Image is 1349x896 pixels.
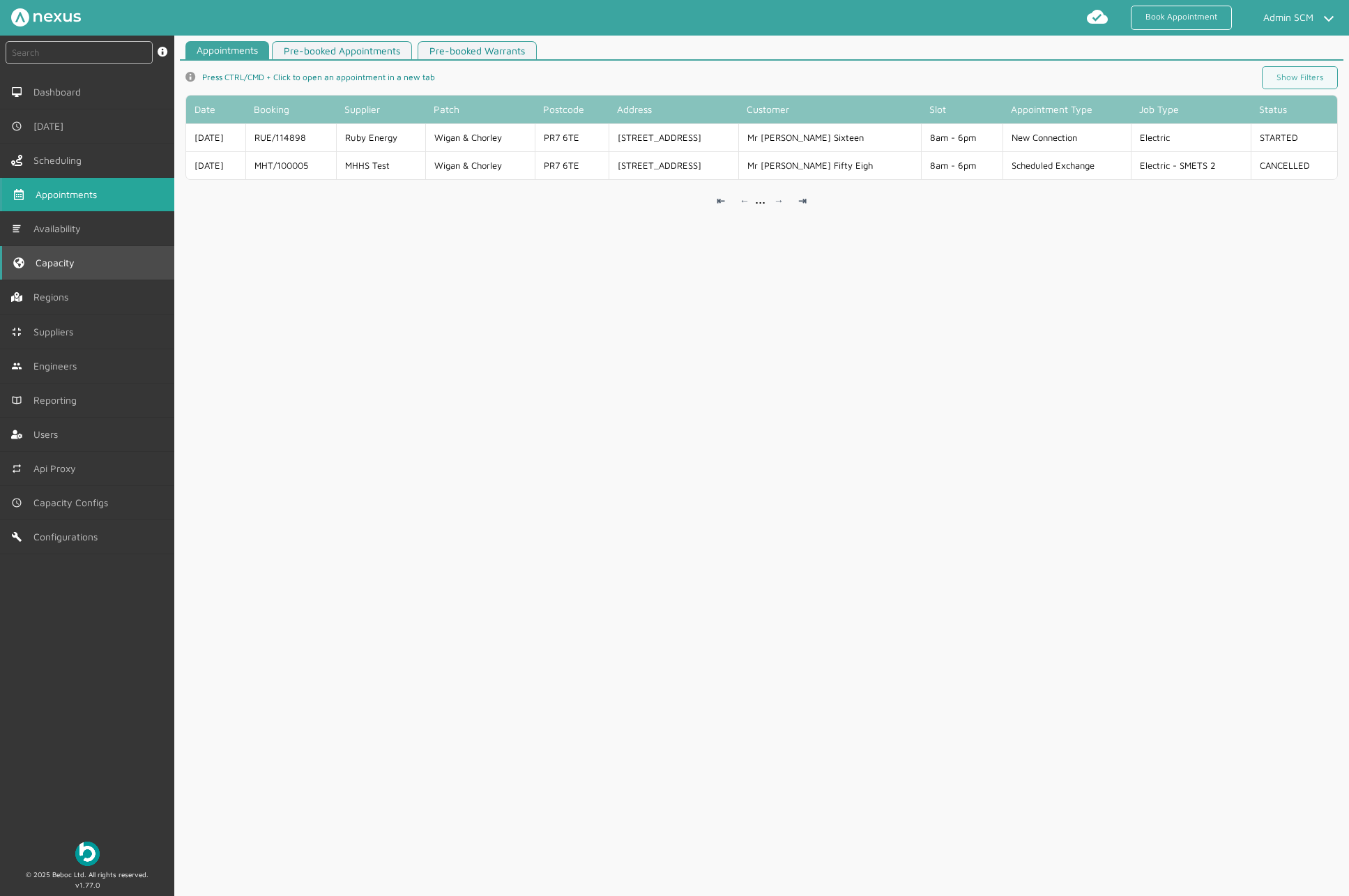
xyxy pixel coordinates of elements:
[185,41,269,60] a: Appointments
[33,291,74,303] span: Regions
[186,151,245,179] td: [DATE]
[11,463,22,474] img: md-repeat.svg
[425,123,534,151] td: Wigan & Chorley
[11,86,22,98] img: md-desktop.svg
[921,123,1003,151] td: 8am - 6pm
[6,41,153,64] input: Search by: Ref, PostCode, MPAN, MPRN, Account, Customer
[11,121,22,132] img: md-time.svg
[11,360,22,372] img: md-people.svg
[11,531,22,542] img: md-build.svg
[11,291,22,303] img: regions.left-menu.svg
[609,123,738,151] td: [STREET_ADDRESS]
[245,96,337,123] th: Booking
[1003,151,1131,179] td: Scheduled Exchange
[245,123,337,151] td: RUE/114898
[336,123,425,151] td: Ruby Energy
[11,497,22,508] img: md-time.svg
[33,429,63,440] span: Users
[425,151,534,179] td: Wigan & Chorley
[710,190,731,211] a: ⇤
[738,123,922,151] td: Mr [PERSON_NAME] Sixteen
[1131,6,1232,30] a: Book Appointment
[33,497,114,508] span: Capacity Configs
[11,395,22,406] img: md-book.svg
[1251,96,1337,123] th: Status
[768,190,789,211] a: →
[535,96,609,123] th: Postcode
[11,326,22,337] img: md-contract.svg
[33,121,69,132] span: [DATE]
[245,151,337,179] td: MHT/100005
[1131,96,1251,123] th: Job Type
[33,86,86,98] span: Dashboard
[609,96,738,123] th: Address
[33,326,79,337] span: Suppliers
[13,189,24,200] img: appointments-left-menu.svg
[11,223,22,234] img: md-list.svg
[202,72,435,83] span: Press CTRL/CMD + Click to open an appointment in a new tab
[792,190,813,211] a: ⇥
[186,123,245,151] td: [DATE]
[75,842,100,866] img: Beboc Logo
[1003,96,1131,123] th: Appointment Type
[36,257,80,268] span: Capacity
[755,190,765,206] div: ...
[33,531,103,542] span: Configurations
[1262,66,1338,89] a: Show Filters
[921,96,1003,123] th: Slot
[535,151,609,179] td: PR7 6TE
[734,190,755,211] a: ←
[33,155,87,166] span: Scheduling
[425,96,534,123] th: Patch
[11,155,22,166] img: scheduling-left-menu.svg
[33,360,82,372] span: Engineers
[33,395,82,406] span: Reporting
[535,123,609,151] td: PR7 6TE
[336,96,425,123] th: Supplier
[609,151,738,179] td: [STREET_ADDRESS]
[33,463,82,474] span: Api Proxy
[36,189,102,200] span: Appointments
[1251,151,1337,179] td: CANCELLED
[921,151,1003,179] td: 8am - 6pm
[11,8,81,26] img: Nexus
[1131,151,1251,179] td: Electric - SMETS 2
[1251,123,1337,151] td: STARTED
[418,41,537,60] a: Pre-booked Warrants
[1086,6,1108,28] img: md-cloud-done.svg
[1003,123,1131,151] td: New Connection
[272,41,412,60] a: Pre-booked Appointments
[336,151,425,179] td: MHHS Test
[738,151,922,179] td: Mr [PERSON_NAME] Fifty Eigh
[738,96,922,123] th: Customer
[11,429,22,440] img: user-left-menu.svg
[1131,123,1251,151] td: Electric
[33,223,86,234] span: Availability
[186,96,245,123] th: Date
[13,257,24,268] img: capacity-left-menu.svg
